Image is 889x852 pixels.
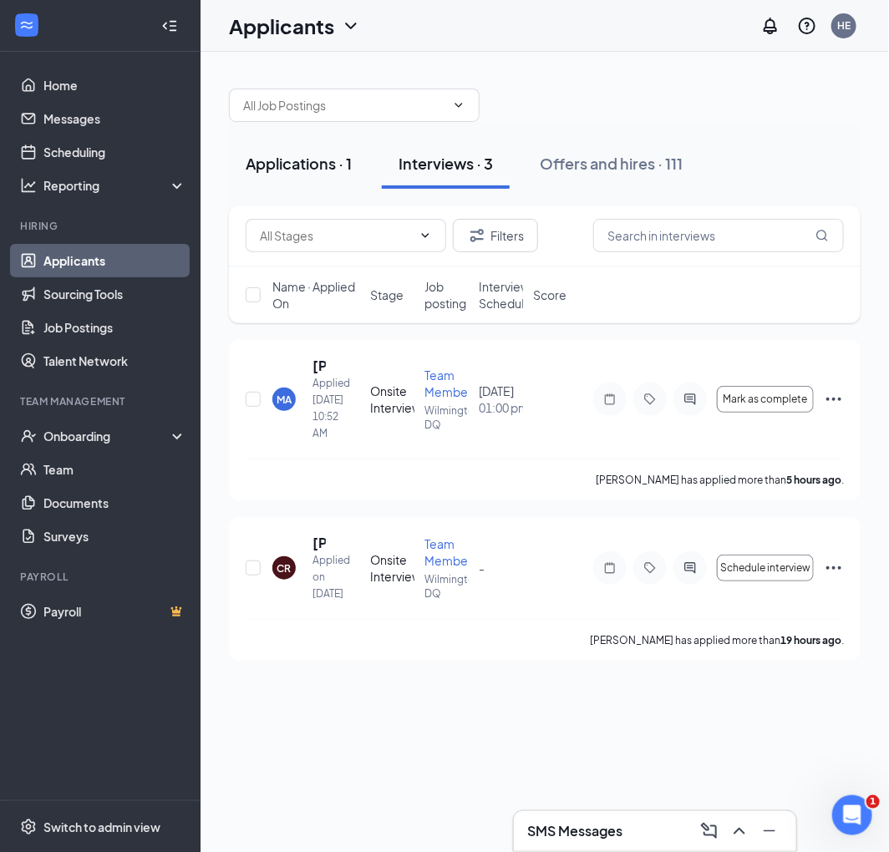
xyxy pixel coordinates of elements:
[43,244,186,277] a: Applicants
[161,18,178,34] svg: Collapse
[452,99,465,112] svg: ChevronDown
[815,229,829,242] svg: MagnifyingGlass
[866,795,880,809] span: 1
[424,278,469,312] span: Job posting
[696,818,723,844] button: ComposeMessage
[371,383,415,416] div: Onsite Interview
[20,219,183,233] div: Hiring
[680,561,700,575] svg: ActiveChat
[341,16,361,36] svg: ChevronDown
[600,393,620,406] svg: Note
[43,311,186,344] a: Job Postings
[756,818,783,844] button: Minimize
[759,821,780,841] svg: Minimize
[453,219,538,252] button: Filter Filters
[424,403,469,432] p: Wilmington DQ
[43,819,160,835] div: Switch to admin view
[726,818,753,844] button: ChevronUp
[43,344,186,378] a: Talent Network
[729,821,749,841] svg: ChevronUp
[593,219,844,252] input: Search in interviews
[20,819,37,835] svg: Settings
[312,357,326,375] h5: [PERSON_NAME]
[20,394,183,408] div: Team Management
[479,399,523,416] span: 01:00 pm - 01:30 pm
[640,561,660,575] svg: Tag
[832,795,872,835] iframe: Intercom live chat
[424,572,469,601] p: Wilmington DQ
[43,428,172,444] div: Onboarding
[20,428,37,444] svg: UserCheck
[680,393,700,406] svg: ActiveChat
[760,16,780,36] svg: Notifications
[797,16,817,36] svg: QuestionInfo
[371,287,404,303] span: Stage
[479,560,485,576] span: -
[600,561,620,575] svg: Note
[43,177,187,194] div: Reporting
[243,96,445,114] input: All Job Postings
[277,561,292,576] div: CR
[43,520,186,553] a: Surveys
[43,102,186,135] a: Messages
[824,389,844,409] svg: Ellipses
[479,383,523,416] div: [DATE]
[786,474,841,486] b: 5 hours ago
[246,153,352,174] div: Applications · 1
[312,552,326,602] div: Applied on [DATE]
[527,822,622,840] h3: SMS Messages
[533,287,566,303] span: Score
[272,278,361,312] span: Name · Applied On
[540,153,683,174] div: Offers and hires · 111
[43,68,186,102] a: Home
[717,555,814,581] button: Schedule interview
[229,12,334,40] h1: Applicants
[419,229,432,242] svg: ChevronDown
[479,278,531,312] span: Interview Schedule
[20,177,37,194] svg: Analysis
[780,634,841,647] b: 19 hours ago
[312,534,326,552] h5: [PERSON_NAME]
[596,473,844,487] p: [PERSON_NAME] has applied more than .
[640,393,660,406] svg: Tag
[43,595,186,628] a: PayrollCrown
[312,375,326,442] div: Applied [DATE] 10:52 AM
[590,633,844,647] p: [PERSON_NAME] has applied more than .
[723,393,807,405] span: Mark as complete
[720,562,810,574] span: Schedule interview
[424,368,472,399] span: Team Member
[43,453,186,486] a: Team
[20,570,183,584] div: Payroll
[260,226,412,245] input: All Stages
[837,18,851,33] div: HE
[18,17,35,33] svg: WorkstreamLogo
[424,536,472,568] span: Team Member
[371,551,415,585] div: Onsite Interview
[43,486,186,520] a: Documents
[43,135,186,169] a: Scheduling
[699,821,719,841] svg: ComposeMessage
[399,153,493,174] div: Interviews · 3
[43,277,186,311] a: Sourcing Tools
[277,393,292,407] div: MA
[824,558,844,578] svg: Ellipses
[717,386,814,413] button: Mark as complete
[467,226,487,246] svg: Filter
